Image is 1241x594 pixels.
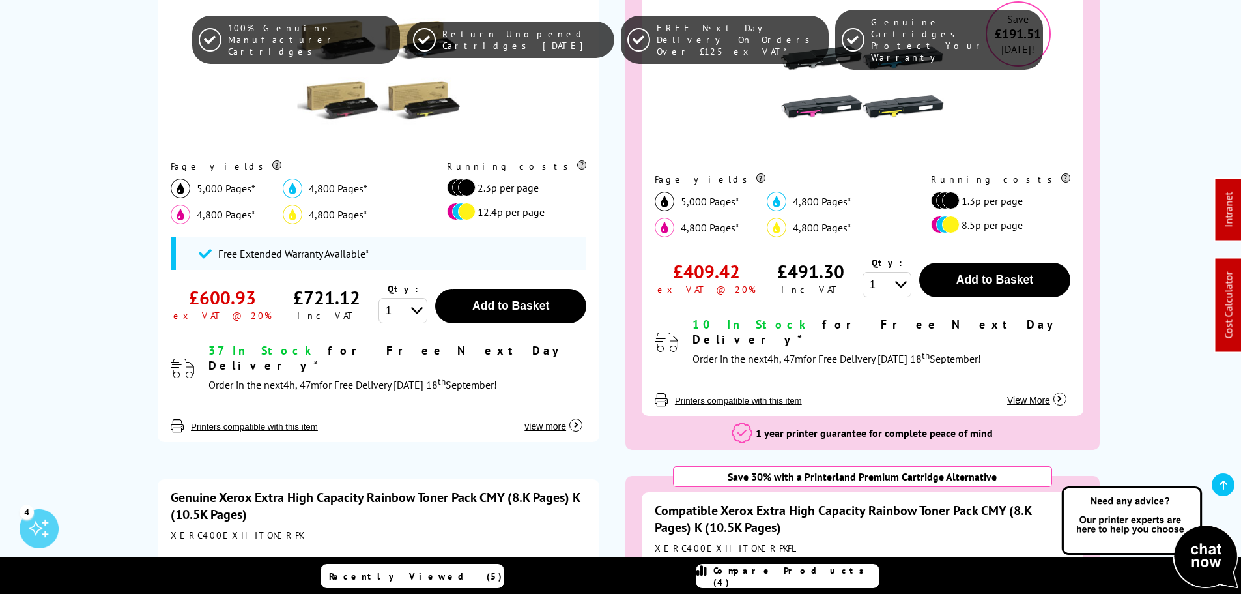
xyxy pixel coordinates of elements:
[171,160,420,172] div: Page yields
[732,423,752,443] img: 1 year printer guarantee
[793,195,851,208] span: 4,800 Pages*
[472,299,549,312] span: Add to Basket
[956,273,1033,286] span: Add to Basket
[872,257,902,269] span: Qty:
[922,349,930,361] sup: th
[671,395,806,406] button: Printers compatible with this item
[673,260,740,284] div: £409.42
[692,317,1059,347] span: for Free Next Day Delivery*
[171,529,586,541] div: XERC400EXHITONERPK
[321,564,504,588] a: Recently Viewed (5)
[309,182,367,195] span: 4,800 Pages*
[1007,395,1050,406] span: View More
[1222,192,1235,228] a: Intranet
[388,283,418,295] span: Qty:
[655,218,674,237] img: magenta_icon.svg
[447,179,580,196] li: 2.3p per page
[1059,484,1241,591] img: Open Live Chat window
[767,218,786,237] img: yellow_icon.svg
[696,564,879,588] a: Compare Products (4)
[218,247,369,260] span: Free Extended Warranty Available*
[309,208,367,221] span: 4,800 Pages*
[1003,381,1070,406] button: View More
[931,216,1064,233] li: 8.5p per page
[871,16,1036,63] span: Genuine Cartridges Protect Your Warranty
[657,22,821,57] span: FREE Next Day Delivery On Orders Over £125 ex VAT*
[293,286,360,310] div: £721.12
[197,208,255,221] span: 4,800 Pages*
[173,310,272,321] div: ex VAT @ 20%
[655,502,1031,536] a: Compatible Xerox Extra High Capacity Rainbow Toner Pack CMY (8.K Pages) K (10.5K Pages)
[197,182,255,195] span: 5,000 Pages*
[781,1,944,164] img: Compatible Xerox High Capacity Toner Rainbow Pack CMY (4.8K Pages) K (5K Pages)
[438,376,446,387] sup: th
[931,192,1064,209] li: 1.3p per page
[283,378,319,391] span: 4h, 47m
[767,192,786,211] img: cyan_icon.svg
[931,173,1070,185] div: Running costs
[713,565,879,588] span: Compare Products (4)
[524,421,566,432] span: view more
[655,192,674,211] img: black_icon.svg
[756,426,993,439] span: 1 year printer guarantee for complete peace of mind
[1222,272,1235,339] a: Cost Calculator
[657,284,756,295] div: ex VAT @ 20%
[692,317,1070,368] div: modal_delivery
[521,408,586,432] button: view more
[329,571,502,582] span: Recently Viewed (5)
[208,378,497,391] span: Order in the next for Free Delivery [DATE] 18 September!
[283,205,302,224] img: yellow_icon.svg
[171,179,190,198] img: black_icon.svg
[228,22,393,57] span: 100% Genuine Manufacturer Cartridges
[187,421,322,432] button: Printers compatible with this item
[435,289,586,323] button: Add to Basket
[297,310,356,321] div: inc VAT
[655,542,1070,554] div: XERC400EXHITONERPKPL
[793,221,851,234] span: 4,800 Pages*
[447,160,586,172] div: Running costs
[283,179,302,198] img: cyan_icon.svg
[655,173,904,185] div: Page yields
[767,352,803,365] span: 4h, 47m
[681,195,739,208] span: 5,000 Pages*
[208,343,586,394] div: modal_delivery
[673,466,1052,487] div: Save 30% with a Printerland Premium Cartridge Alternative
[189,286,256,310] div: £600.93
[919,263,1070,297] button: Add to Basket
[171,205,190,224] img: magenta_icon.svg
[171,489,580,523] a: Genuine Xerox Extra High Capacity Rainbow Toner Pack CMY (8.K Pages) K (10.5K Pages)
[681,221,739,234] span: 4,800 Pages*
[781,284,840,295] div: inc VAT
[777,260,844,284] div: £491.30
[20,505,34,519] div: 4
[442,28,607,52] span: Return Unopened Cartridges [DATE]
[692,352,981,365] span: Order in the next for Free Delivery [DATE] 18 September!
[447,203,580,220] li: 12.4p per page
[208,343,565,373] span: for Free Next Day Delivery*
[692,317,811,332] span: 10 In Stock
[208,343,317,358] span: 37 In Stock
